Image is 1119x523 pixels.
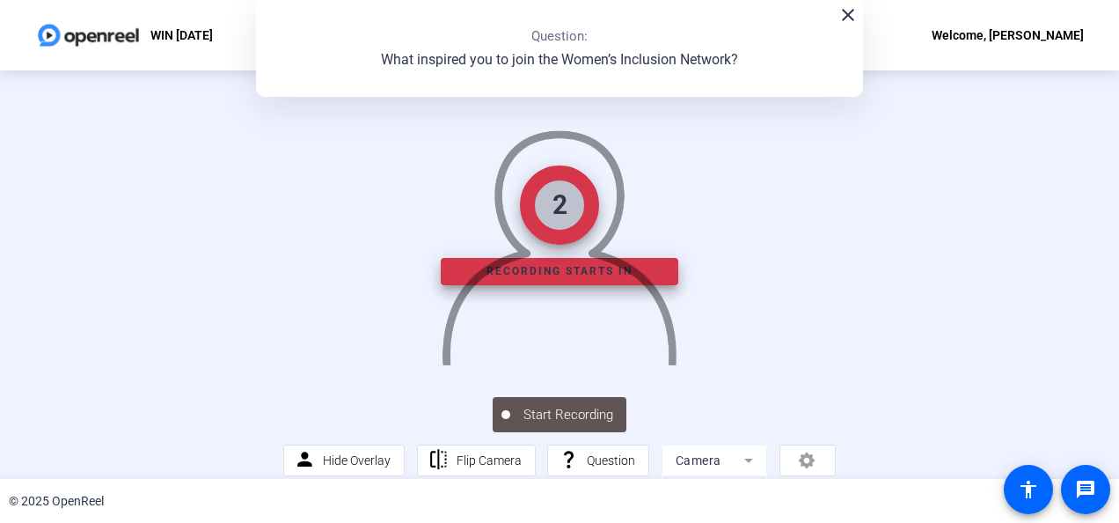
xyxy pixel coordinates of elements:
button: Question [547,445,649,476]
button: Hide Overlay [283,445,405,476]
div: 2 [552,185,567,225]
p: What inspired you to join the Women’s Inclusion Network? [381,49,738,70]
span: Start Recording [510,405,626,425]
span: Flip Camera [457,453,522,468]
mat-icon: person [294,449,316,471]
mat-icon: flip [428,449,450,471]
img: overlay [440,116,678,365]
mat-icon: message [1075,479,1096,500]
p: WIN [DATE] [150,25,213,46]
span: Question [587,453,635,468]
img: OpenReel logo [35,18,142,53]
button: Start Recording [493,397,626,432]
span: Hide Overlay [323,453,391,468]
p: Question: [531,26,588,47]
mat-icon: close [837,4,859,26]
button: Flip Camera [417,445,536,476]
div: Welcome, [PERSON_NAME] [932,25,1084,46]
mat-icon: accessibility [1018,479,1039,500]
div: © 2025 OpenReel [9,492,104,511]
mat-icon: question_mark [558,449,580,471]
